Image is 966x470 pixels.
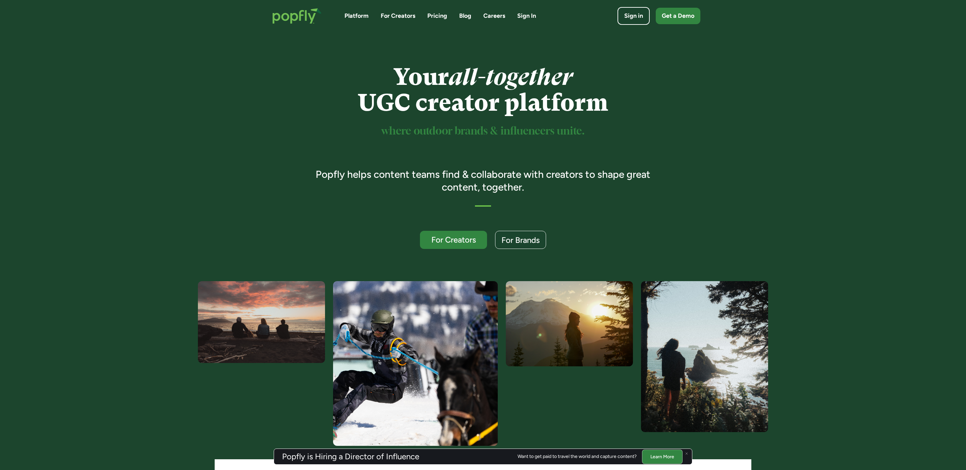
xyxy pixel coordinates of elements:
[381,126,585,137] sup: where outdoor brands & influencers unite.
[306,64,660,116] h1: Your UGC creator platform
[459,12,471,20] a: Blog
[306,168,660,193] h3: Popfly helps content teams find & collaborate with creators to shape great content, together.
[266,1,328,31] a: home
[624,12,643,20] div: Sign in
[495,231,546,249] a: For Brands
[501,236,540,244] div: For Brands
[517,12,536,20] a: Sign In
[662,12,694,20] div: Get a Demo
[420,231,487,249] a: For Creators
[483,12,505,20] a: Careers
[642,449,683,464] a: Learn More
[426,236,481,244] div: For Creators
[656,8,700,24] a: Get a Demo
[449,63,573,91] em: all-together
[618,7,650,25] a: Sign in
[518,454,637,459] div: Want to get paid to travel the world and capture content?
[344,12,369,20] a: Platform
[282,453,419,461] h3: Popfly is Hiring a Director of Influence
[427,12,447,20] a: Pricing
[381,12,415,20] a: For Creators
